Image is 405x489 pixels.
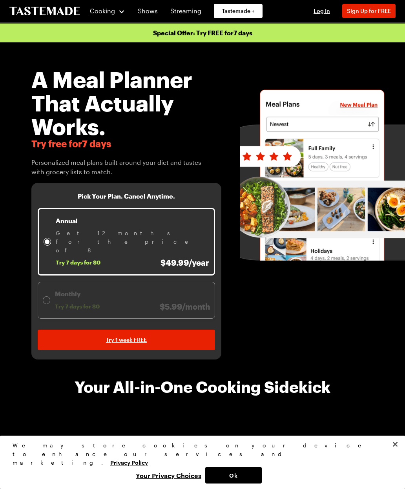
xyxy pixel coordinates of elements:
button: Ok [205,467,262,484]
span: $5.99/month [160,302,210,311]
span: Personalized meal plans built around your diet and tastes — with grocery lists to match. [31,158,221,177]
span: Log In [314,7,330,14]
p: Annual [56,216,209,226]
h1: A Meal Planner That Actually Works. [31,68,221,138]
a: Try 1 week FREE [38,330,215,350]
button: Sign Up for FREE [342,4,396,18]
span: Try 7 days for $0 [55,303,100,310]
button: Log In [306,7,337,15]
a: More information about your privacy, opens in a new tab [110,458,148,466]
span: Try free for 7 days [31,138,221,149]
span: Get 12 months for the price of 8 [56,229,209,255]
a: Tastemade + [214,4,263,18]
button: Your Privacy Choices [132,467,205,484]
span: Cooking [90,7,115,15]
span: Sign Up for FREE [347,7,391,14]
span: Try 1 week FREE [106,336,147,344]
h3: Pick Your Plan. Cancel Anytime. [78,192,175,200]
p: Monthly [55,289,210,299]
button: Cooking [89,2,125,20]
span: Tastemade + [222,7,255,15]
span: Try 7 days for $0 [56,259,100,266]
p: Your All-in-One Cooking Sidekick [75,378,330,396]
div: We may store cookies on your device to enhance our services and marketing. [13,441,386,467]
a: To Tastemade Home Page [9,7,80,16]
button: Close [387,436,404,453]
span: $49.99/year [161,258,209,267]
div: Privacy [13,441,386,484]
